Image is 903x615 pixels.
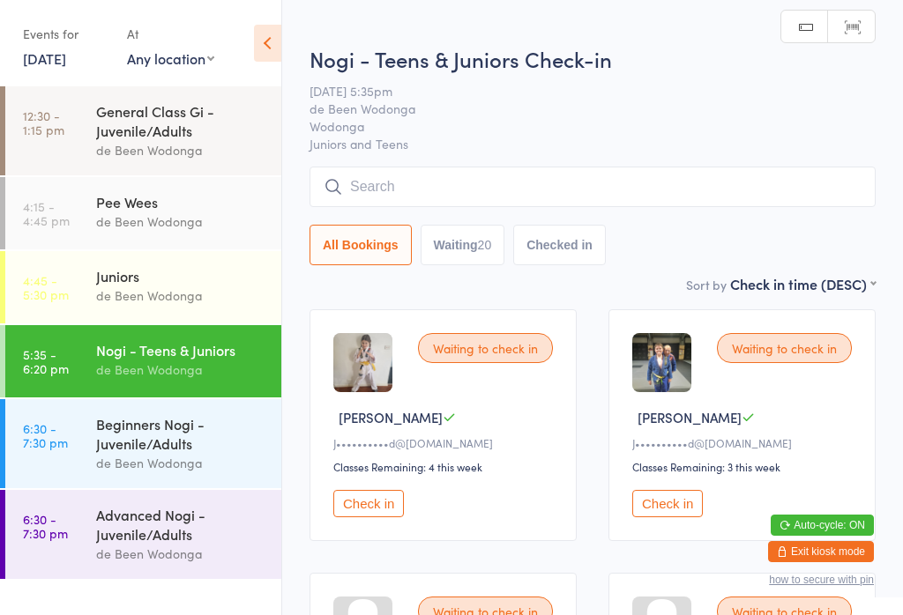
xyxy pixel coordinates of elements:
[632,490,703,517] button: Check in
[23,199,70,227] time: 4:15 - 4:45 pm
[96,340,266,359] div: Nogi - Teens & Juniors
[638,408,742,426] span: [PERSON_NAME]
[478,238,492,252] div: 20
[310,117,848,135] span: Wodonga
[23,347,69,375] time: 5:35 - 6:20 pm
[333,490,404,517] button: Check in
[23,421,68,449] time: 6:30 - 7:30 pm
[5,177,281,249] a: 4:15 -4:45 pmPee Weesde Been Wodonga
[96,505,266,544] div: Advanced Nogi - Juvenile/Adults
[418,333,553,363] div: Waiting to check in
[421,225,505,265] button: Waiting20
[96,266,266,285] div: Juniors
[632,435,857,450] div: J••••••••••d@[DOMAIN_NAME]
[96,211,266,232] div: de Been Wodonga
[310,167,876,207] input: Search
[310,82,848,100] span: [DATE] 5:35pm
[632,333,691,392] img: image1748413515.png
[339,408,443,426] span: [PERSON_NAME]
[5,86,281,175] a: 12:30 -1:15 pmGeneral Class Gi - Juvenile/Adultsde Been Wodonga
[5,325,281,397] a: 5:35 -6:20 pmNogi - Teens & Juniorsde Been Wodonga
[310,44,876,73] h2: Nogi - Teens & Juniors Check-in
[717,333,852,363] div: Waiting to check in
[333,459,558,474] div: Classes Remaining: 4 this week
[127,48,214,68] div: Any location
[96,192,266,211] div: Pee Wees
[23,19,109,48] div: Events for
[310,225,412,265] button: All Bookings
[96,544,266,564] div: de Been Wodonga
[632,459,857,474] div: Classes Remaining: 3 this week
[5,399,281,488] a: 6:30 -7:30 pmBeginners Nogi - Juvenile/Adultsde Been Wodonga
[96,414,266,453] div: Beginners Nogi - Juvenile/Adults
[5,251,281,323] a: 4:45 -5:30 pmJuniorsde Been Wodonga
[96,140,266,160] div: de Been Wodonga
[771,515,874,536] button: Auto-cycle: ON
[23,512,68,540] time: 6:30 - 7:30 pm
[768,541,874,562] button: Exit kiosk mode
[730,274,876,293] div: Check in time (DESC)
[769,574,874,586] button: how to secure with pin
[23,273,69,301] time: 4:45 - 5:30 pm
[96,453,266,473] div: de Been Wodonga
[127,19,214,48] div: At
[333,435,558,450] div: J••••••••••d@[DOMAIN_NAME]
[23,48,66,68] a: [DATE]
[96,359,266,380] div: de Been Wodonga
[23,108,64,137] time: 12:30 - 1:15 pm
[310,100,848,117] span: de Been Wodonga
[333,333,392,392] img: image1748413877.png
[96,285,266,306] div: de Been Wodonga
[513,225,606,265] button: Checked in
[686,276,727,293] label: Sort by
[96,101,266,140] div: General Class Gi - Juvenile/Adults
[310,135,876,152] span: Juniors and Teens
[5,490,281,579] a: 6:30 -7:30 pmAdvanced Nogi - Juvenile/Adultsde Been Wodonga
